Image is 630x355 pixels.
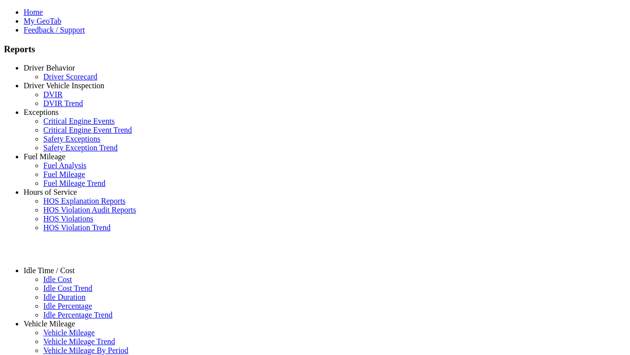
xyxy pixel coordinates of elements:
a: HOS Violation Trend [43,223,111,232]
a: DVIR [43,90,63,99]
a: Critical Engine Events [43,117,115,125]
a: HOS Violations [43,214,93,223]
a: Safety Exceptions [43,135,100,143]
a: Fuel Analysis [43,161,87,170]
a: Idle Cost Trend [43,284,93,292]
a: Fuel Mileage Trend [43,179,105,187]
a: Fuel Mileage [24,152,65,161]
a: Vehicle Mileage Trend [43,337,115,346]
a: Idle Percentage Trend [43,311,112,319]
a: Idle Duration [43,293,86,301]
a: Driver Behavior [24,64,75,72]
a: Exceptions [24,108,59,116]
a: Safety Exception Trend [43,143,118,152]
a: Vehicle Mileage [24,319,75,328]
a: Home [24,8,43,16]
h3: Reports [4,44,626,55]
a: Idle Percentage [43,302,92,310]
a: DVIR Trend [43,99,83,107]
a: Vehicle Mileage By Period [43,346,128,355]
a: Critical Engine Event Trend [43,126,132,134]
a: Vehicle Mileage [43,328,94,337]
a: My GeoTab [24,17,62,25]
a: Fuel Mileage [43,170,85,178]
a: Driver Scorecard [43,72,97,81]
a: HOS Explanation Reports [43,197,126,205]
a: Feedback / Support [24,26,85,34]
a: Idle Cost [43,275,72,284]
a: Hours of Service [24,188,77,196]
a: Idle Time / Cost [24,266,75,275]
a: Driver Vehicle Inspection [24,81,104,90]
a: HOS Violation Audit Reports [43,206,136,214]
